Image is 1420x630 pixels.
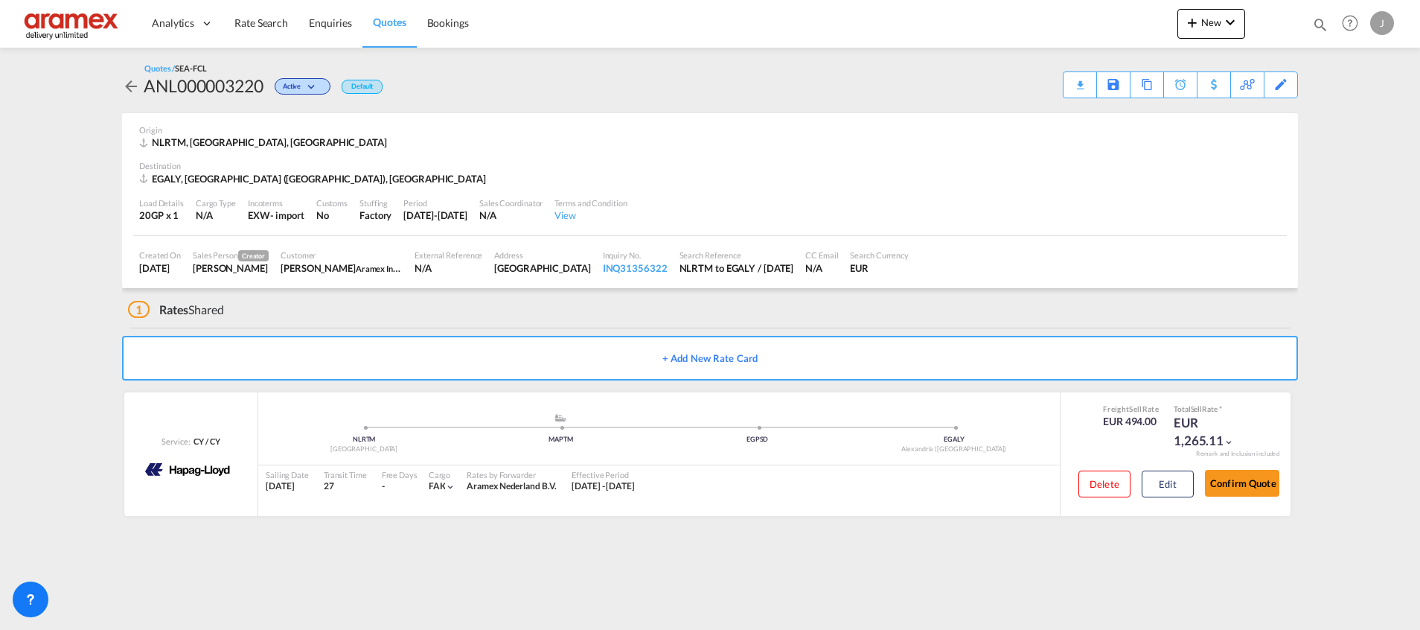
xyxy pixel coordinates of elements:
div: Change Status Here [275,78,330,95]
div: Help [1337,10,1370,37]
div: Search Currency [850,249,909,261]
div: CY / CY [190,436,220,447]
div: J [1370,11,1394,35]
span: Bookings [427,16,469,29]
md-icon: icon-chevron-down [1221,13,1239,31]
div: NLRTM [266,435,462,445]
div: N/A [415,261,482,275]
div: - [382,480,385,493]
div: 30 Nov 2025 [403,209,467,222]
div: Transit Time [324,469,367,480]
div: Search Reference [679,249,794,261]
md-icon: assets/icons/custom/ship-fill.svg [551,414,569,421]
span: Aramex International – [GEOGRAPHIC_DATA], [GEOGRAPHIC_DATA] [356,262,604,274]
div: [GEOGRAPHIC_DATA] [266,445,462,454]
span: Enquiries [309,16,352,29]
div: Free Days [382,469,418,480]
span: Sell [1191,404,1203,413]
div: No [316,209,348,222]
span: 1 [128,301,150,318]
div: 01 Oct 2025 - 30 Nov 2025 [572,480,635,493]
div: 27 [324,480,367,493]
div: 20GP x 1 [139,209,184,222]
span: FAK [429,480,446,491]
div: Freight Rate [1103,404,1159,414]
div: MAPTM [462,435,659,445]
span: Help [1337,10,1363,36]
div: Sailing Date [266,469,309,480]
div: icon-magnify [1312,16,1328,39]
div: Sales Coordinator [479,197,543,209]
span: SEA-FCL [175,63,206,73]
div: Created On [139,249,181,261]
div: ANL000003220 [144,74,263,98]
div: EGALY [856,435,1052,445]
div: Customs [316,197,348,209]
button: icon-plus 400-fgNewicon-chevron-down [1177,9,1245,39]
div: NLRTM, Rotterdam, Europe [139,136,391,149]
div: Effective Period [572,469,635,480]
div: Cargo [429,469,456,480]
div: NLRTM to EGALY / 1 Oct 2025 [679,261,794,275]
div: Cargo Type [196,197,236,209]
md-icon: icon-download [1071,74,1089,86]
span: Service: [161,436,190,447]
span: Aramex Nederland B.V. [467,480,557,491]
div: Load Details [139,197,184,209]
div: Destination [139,160,1281,171]
div: [DATE] [266,480,309,493]
button: + Add New Rate Card [122,336,1298,381]
md-icon: icon-magnify [1312,16,1328,33]
button: Confirm Quote [1205,470,1279,497]
div: View [554,209,627,222]
span: NLRTM, [GEOGRAPHIC_DATA], [GEOGRAPHIC_DATA] [152,136,387,148]
div: 3 Oct 2025 [139,261,181,275]
div: Total Rate [1174,404,1248,414]
img: dca169e0c7e311edbe1137055cab269e.png [22,7,123,40]
div: Dubai [494,261,590,275]
md-icon: icon-chevron-down [445,482,455,492]
span: Active [283,82,304,96]
md-icon: icon-chevron-down [1224,437,1234,448]
div: Quotes /SEA-FCL [144,63,207,74]
div: Default [342,80,383,94]
div: Aramex Nederland B.V. [467,480,557,493]
span: Analytics [152,16,194,31]
div: Inquiry No. [603,249,668,261]
div: Remark and Inclusion included [1185,450,1291,458]
div: EUR [850,261,909,275]
div: Factory Stuffing [359,209,391,222]
span: Sell [1129,404,1142,413]
div: CC Email [805,249,838,261]
div: Period [403,197,467,209]
div: N/A [196,209,236,222]
span: Subject to Remarks [1218,404,1222,413]
button: Edit [1142,471,1194,497]
div: N/A [805,261,838,275]
div: Address [494,249,590,261]
div: Mohamed Bazil Khan [281,261,403,275]
div: Sales Person [193,249,269,261]
div: Origin [139,124,1281,136]
md-icon: icon-chevron-down [304,83,322,92]
div: N/A [479,209,543,222]
div: - import [270,209,304,222]
span: Quotes [373,16,406,28]
div: Customer [281,249,403,261]
md-icon: icon-plus 400-fg [1183,13,1201,31]
div: Terms and Condition [554,197,627,209]
span: Creator [238,250,269,261]
div: INQ31356322 [603,261,668,275]
div: Alexandria ([GEOGRAPHIC_DATA]) [856,445,1052,454]
div: Stuffing [359,197,391,209]
div: Quote PDF is not available at this time [1071,72,1089,86]
div: EGALY, Alexandria (El Iskandariya), Africa [139,172,490,185]
md-icon: icon-arrow-left [122,77,140,95]
div: Rates by Forwarder [467,469,557,480]
button: Delete [1078,471,1130,497]
span: Rates [159,302,189,316]
div: Incoterms [248,197,304,209]
div: EUR 494.00 [1103,414,1159,429]
span: [DATE] - [DATE] [572,480,635,491]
